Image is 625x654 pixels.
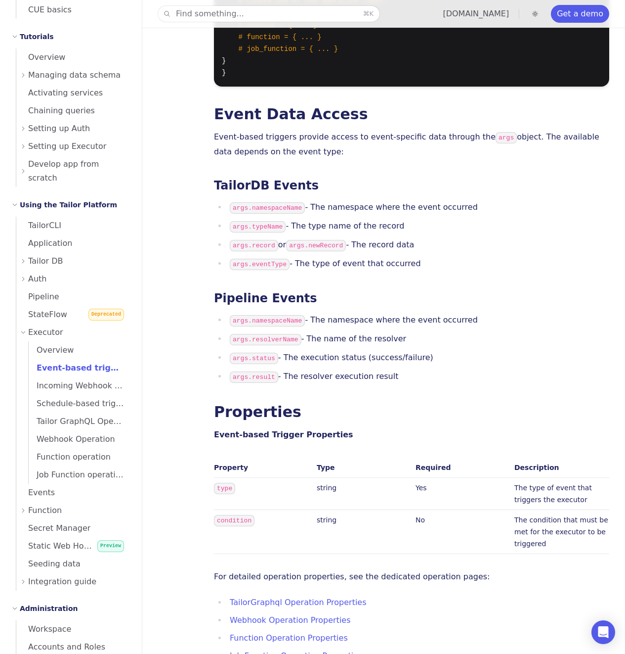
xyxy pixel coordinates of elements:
[29,359,130,377] a: Event-based trigger
[16,88,103,97] span: Activating services
[227,351,609,366] li: - The execution status (success/failure)
[29,434,115,444] span: Webhook Operation
[227,332,609,347] li: - The name of the resolver
[214,570,609,584] p: For detailed operation properties, see the dedicated operation pages:
[16,310,67,319] span: StateFlow
[496,132,517,143] code: args
[16,484,130,502] a: Events
[230,615,351,625] a: Webhook Operation Properties
[16,555,130,573] a: Seeding data
[16,84,130,102] a: Activating services
[16,523,90,533] span: Secret Manager
[16,48,130,66] a: Overview
[214,403,301,420] a: Properties
[227,370,609,384] li: - The resolver execution result
[214,130,609,159] p: Event-based triggers provide access to event-specific data through the object. The available data...
[313,478,412,510] td: string
[214,291,317,305] a: Pipeline Events
[227,257,609,272] li: - The type of event that occurred
[214,179,319,192] a: TailorDB Events
[88,309,124,321] span: Deprecated
[529,8,541,20] button: Toggle dark mode
[227,238,609,253] li: or - The record data
[28,575,96,589] span: Integration guide
[29,470,125,479] span: Job Function operation
[369,10,374,17] kbd: K
[29,466,130,484] a: Job Function operation
[230,633,348,643] a: Function Operation Properties
[230,334,301,345] code: args.resolverName
[16,238,72,248] span: Application
[313,458,412,478] th: Type
[412,478,510,510] td: Yes
[29,448,130,466] a: Function operation
[16,1,130,19] a: CUE basics
[16,102,130,120] a: Chaining queries
[16,106,95,115] span: Chaining queries
[510,458,609,478] th: Description
[214,458,313,478] th: Property
[16,306,130,324] a: StateFlowDeprecated
[16,519,130,537] a: Secret Manager
[443,9,509,18] a: [DOMAIN_NAME]
[28,122,90,136] span: Setting up Auth
[230,353,278,364] code: args.status
[214,430,353,439] strong: Event-based Trigger Properties
[28,68,121,82] span: Managing data schema
[28,504,62,517] span: Function
[230,372,278,383] code: args.result
[28,140,106,153] span: Setting up Executor
[230,315,305,327] code: args.namespaceName
[551,5,609,23] a: Get a demo
[239,33,322,41] span: # function = { ... }
[29,452,111,462] span: Function operation
[510,510,609,554] td: The condition that must be met for the executor to be triggered
[20,199,117,211] h2: Using the Tailor Platform
[16,217,130,234] a: TailorCLI
[16,642,105,652] span: Accounts and Roles
[16,234,130,252] a: Application
[16,541,103,551] span: Static Web Hosting
[214,483,235,494] code: type
[29,345,74,355] span: Overview
[16,624,71,634] span: Workspace
[227,200,609,215] li: - The namespace where the event occurred
[29,381,141,390] span: Incoming Webhook trigger
[412,510,510,554] td: No
[16,488,55,497] span: Events
[20,31,54,43] h2: Tutorials
[286,240,346,251] code: args.newRecord
[29,395,130,413] a: Schedule-based trigger
[230,259,290,270] code: args.eventType
[230,202,305,214] code: args.namespaceName
[214,515,254,526] code: condition
[28,254,63,268] span: Tailor DB
[16,288,130,306] a: Pipeline
[16,5,72,14] span: CUE basics
[20,603,78,614] h2: Administration
[16,559,81,568] span: Seeding data
[29,417,137,426] span: Tailor GraphQL Operation
[28,326,63,339] span: Executor
[29,377,130,395] a: Incoming Webhook trigger
[239,45,338,53] span: # job_function = { ... }
[29,341,130,359] a: Overview
[230,221,286,233] code: args.typeName
[16,292,59,301] span: Pipeline
[214,105,368,123] a: Event Data Access
[230,240,278,251] code: args.record
[222,69,226,77] span: }
[158,6,379,22] button: Find something...⌘K
[412,458,510,478] th: Required
[16,52,65,62] span: Overview
[16,221,61,230] span: TailorCLI
[97,540,124,552] span: Preview
[29,399,129,408] span: Schedule-based trigger
[28,157,130,185] span: Develop app from scratch
[363,10,369,17] kbd: ⌘
[222,57,226,65] span: }
[16,620,130,638] a: Workspace
[16,537,130,555] a: Static Web HostingPreview
[510,478,609,510] td: The type of event that triggers the executor
[227,219,609,234] li: - The type name of the record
